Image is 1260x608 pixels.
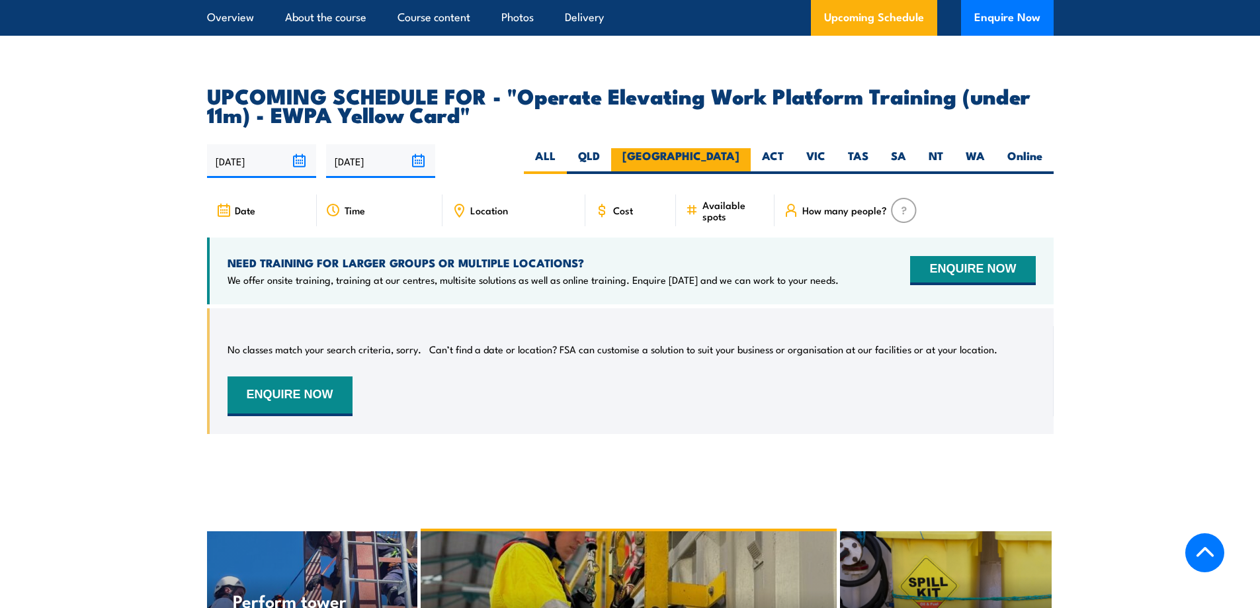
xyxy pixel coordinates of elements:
[567,148,611,174] label: QLD
[917,148,954,174] label: NT
[954,148,996,174] label: WA
[880,148,917,174] label: SA
[207,86,1054,123] h2: UPCOMING SCHEDULE FOR - "Operate Elevating Work Platform Training (under 11m) - EWPA Yellow Card"
[611,148,751,174] label: [GEOGRAPHIC_DATA]
[228,273,839,286] p: We offer onsite training, training at our centres, multisite solutions as well as online training...
[751,148,795,174] label: ACT
[228,343,421,356] p: No classes match your search criteria, sorry.
[207,144,316,178] input: From date
[228,255,839,270] h4: NEED TRAINING FOR LARGER GROUPS OR MULTIPLE LOCATIONS?
[802,204,887,216] span: How many people?
[910,256,1035,285] button: ENQUIRE NOW
[345,204,365,216] span: Time
[524,148,567,174] label: ALL
[702,199,765,222] span: Available spots
[613,204,633,216] span: Cost
[228,376,353,416] button: ENQUIRE NOW
[235,204,255,216] span: Date
[470,204,508,216] span: Location
[996,148,1054,174] label: Online
[326,144,435,178] input: To date
[837,148,880,174] label: TAS
[429,343,997,356] p: Can’t find a date or location? FSA can customise a solution to suit your business or organisation...
[795,148,837,174] label: VIC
